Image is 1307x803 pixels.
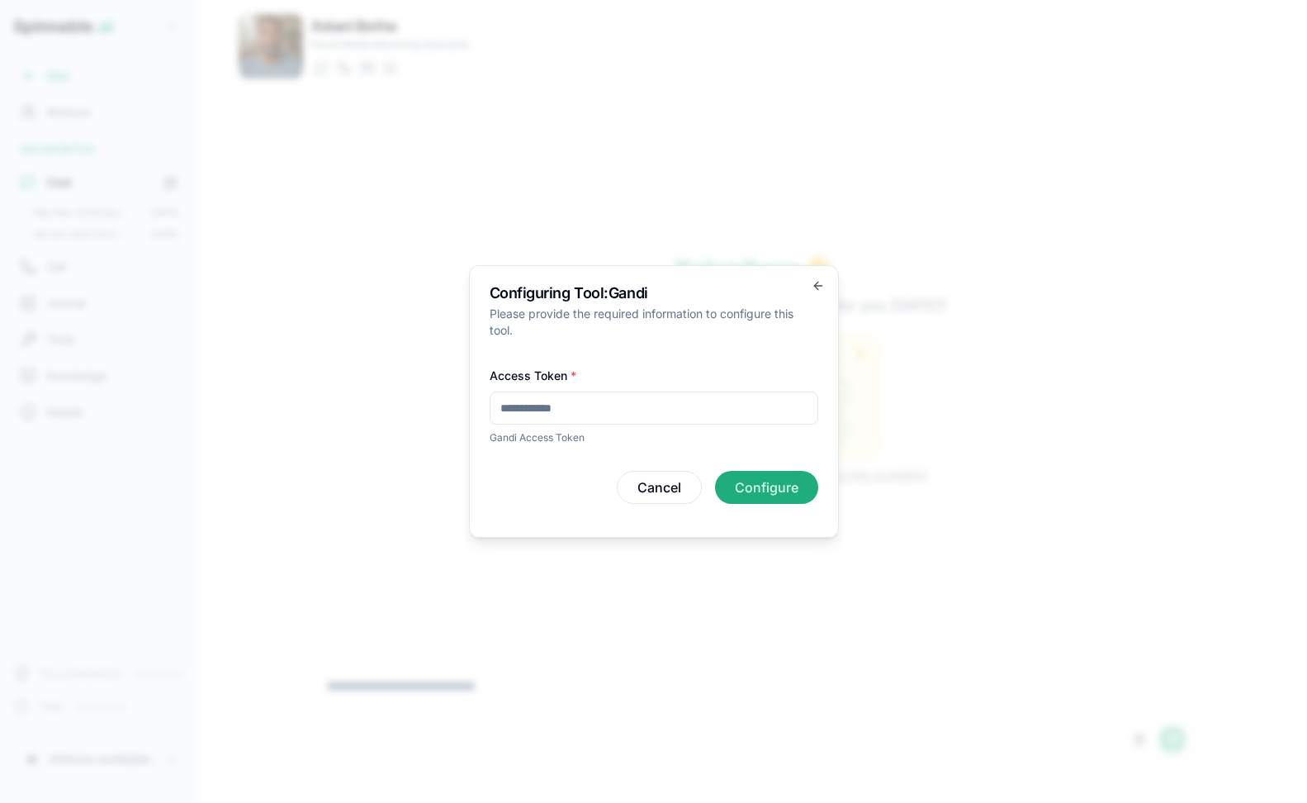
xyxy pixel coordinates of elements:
[715,471,818,504] button: Configure
[490,306,818,339] p: Please provide the required information to configure this tool.
[617,471,702,504] button: Cancel
[490,368,576,382] label: Access Token
[490,431,818,444] p: Gandi Access Token
[490,286,818,301] h2: Configuring Tool: Gandi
